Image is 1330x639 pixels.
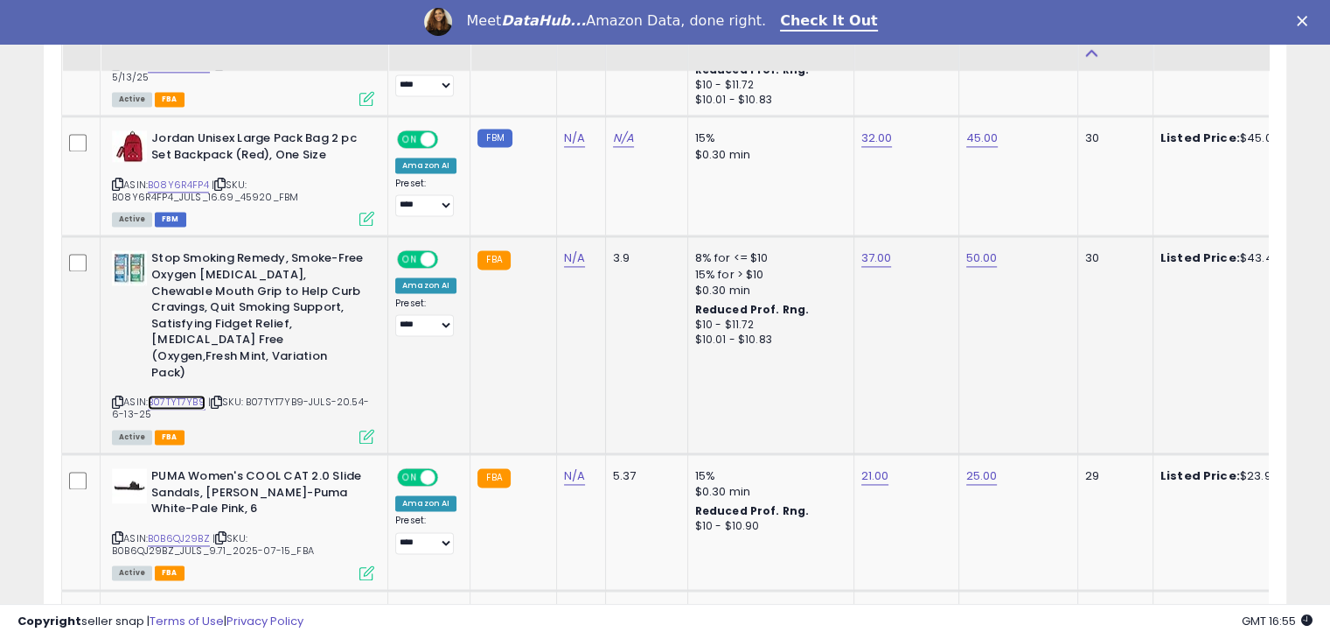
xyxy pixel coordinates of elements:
[112,11,374,104] div: ASIN:
[150,613,224,629] a: Terms of Use
[395,58,456,97] div: Preset:
[151,130,364,167] b: Jordan Unisex Large Pack Bag 2 pc Set Backpack (Red), One Size
[780,12,878,32] a: Check It Out
[395,298,456,337] div: Preset:
[112,468,147,503] img: 31QSSlstopL._SL40_.jpg
[613,8,680,45] div: Fulfillment Cost
[695,93,840,108] div: $10.01 - $10.83
[399,252,421,267] span: ON
[1085,468,1139,484] div: 29
[966,249,998,267] a: 50.00
[695,302,810,317] b: Reduced Prof. Rng.
[395,515,456,554] div: Preset:
[695,283,840,298] div: $0.30 min
[695,503,810,518] b: Reduced Prof. Rng.
[112,468,374,579] div: ASIN:
[861,130,893,147] a: 32.00
[477,468,510,488] small: FBA
[112,178,298,204] span: | SKU: B08Y6R4FP4_JULS_16.69_45920_FBM
[112,212,152,227] span: All listings currently available for purchase on Amazon
[695,267,840,283] div: 15% for > $10
[1160,250,1306,266] div: $43.43
[966,130,999,147] a: 45.00
[861,249,892,267] a: 37.00
[564,249,585,267] a: N/A
[695,130,840,146] div: 15%
[695,484,840,500] div: $0.30 min
[695,333,840,348] div: $10.01 - $10.83
[112,565,152,580] span: All listings currently available for purchase on Amazon
[695,468,840,484] div: 15%
[466,12,766,30] div: Meet Amazon Data, done right.
[435,470,463,485] span: OFF
[395,495,456,511] div: Amazon AI
[1160,468,1306,484] div: $23.96
[477,129,512,147] small: FBM
[112,430,152,445] span: All listings currently available for purchase on Amazon
[112,395,369,421] span: | SKU: B07TYT7YB9-JULS-20.54-6-13-25
[1160,130,1306,146] div: $45.00
[151,468,364,522] b: PUMA Women's COOL CAT 2.0 Slide Sandals, [PERSON_NAME]-Puma White-Pale Pink, 6
[613,250,674,266] div: 3.9
[151,250,364,385] b: Stop Smoking Remedy, Smoke-Free Oxygen [MEDICAL_DATA], Chewable Mouth Grip to Help Curb Cravings,...
[148,395,205,410] a: B07TYT7YB9
[1160,467,1240,484] b: Listed Price:
[1242,613,1313,629] span: 2025-10-8 16:55 GMT
[695,318,840,333] div: $10 - $11.72
[395,158,456,173] div: Amazon AI
[695,147,840,163] div: $0.30 min
[966,467,998,485] a: 25.00
[112,92,152,107] span: All listings currently available for purchase on Amazon
[501,12,586,29] i: DataHub...
[564,467,585,485] a: N/A
[1085,8,1145,45] div: Fulfillable Quantity
[1160,130,1240,146] b: Listed Price:
[861,467,889,485] a: 21.00
[1085,130,1139,146] div: 30
[564,130,585,147] a: N/A
[424,8,452,36] img: Profile image for Georgie
[17,613,81,629] strong: Copyright
[395,277,456,293] div: Amazon AI
[399,132,421,147] span: ON
[226,613,303,629] a: Privacy Policy
[1160,249,1240,266] b: Listed Price:
[112,250,374,442] div: ASIN:
[155,92,185,107] span: FBA
[1085,250,1139,266] div: 30
[395,178,456,217] div: Preset:
[695,78,840,93] div: $10 - $11.72
[148,178,209,193] a: B08Y6R4FP4
[155,565,185,580] span: FBA
[155,430,185,445] span: FBA
[112,531,314,558] span: | SKU: B0B6QJ29BZ_JULS_9.71_2025-07-15_FBA
[695,250,840,266] div: 8% for <= $10
[112,130,147,162] img: 41OrgY3as2L._SL40_.jpg
[435,252,463,267] span: OFF
[613,468,674,484] div: 5.37
[477,250,510,270] small: FBA
[17,614,303,630] div: seller snap | |
[112,250,147,285] img: 51h-duCUM3L._SL40_.jpg
[399,470,421,485] span: ON
[435,132,463,147] span: OFF
[1297,16,1314,26] div: Close
[112,130,374,224] div: ASIN:
[613,130,634,147] a: N/A
[155,212,186,227] span: FBM
[695,519,840,534] div: $10 - $10.90
[148,531,210,546] a: B0B6QJ29BZ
